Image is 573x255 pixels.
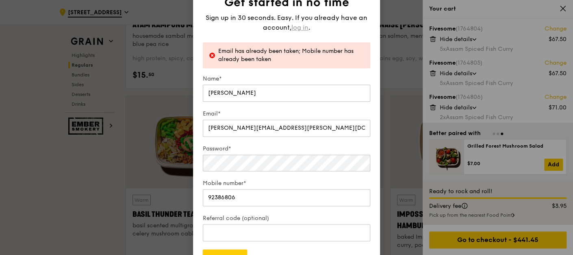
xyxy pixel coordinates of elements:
span: . [308,24,310,31]
label: Referral code (optional) [203,214,370,222]
span: log in [291,23,308,33]
label: Password* [203,145,370,153]
label: Name* [203,75,370,83]
span: Sign up in 30 seconds. Easy. If you already have an account, [206,14,367,31]
label: Email* [203,110,370,118]
div: Email has already been taken; Mobile number has already been taken [218,47,364,63]
label: Mobile number* [203,179,370,187]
